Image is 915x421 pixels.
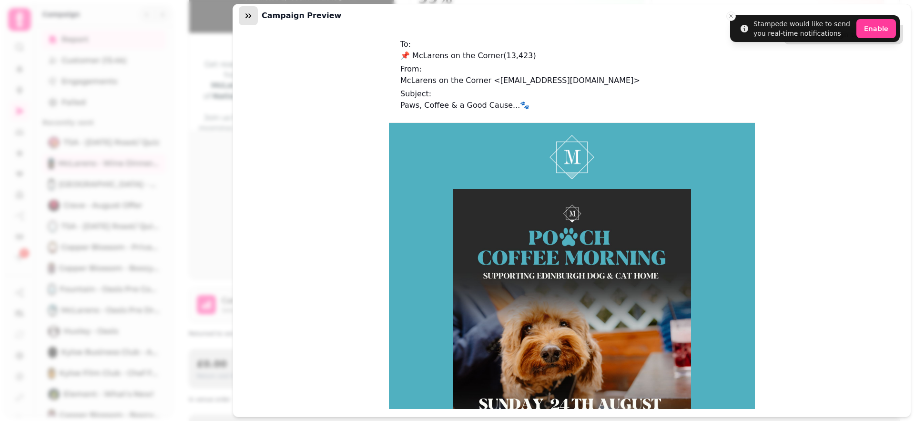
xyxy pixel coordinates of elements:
p: To: [400,39,743,50]
p: Paws, Coffee & a Good Cause...🐾 [400,100,743,111]
p: 📌 McLarens on the Corner ( 13,423 ) [400,50,743,62]
iframe: email-window-popup [389,123,755,409]
h3: Campaign preview [262,10,345,21]
p: McLarens on the Corner <[EMAIL_ADDRESS][DOMAIN_NAME]> [400,75,743,86]
p: Subject: [400,88,743,100]
span: Save campaign to template [792,31,895,38]
button: Save campaign to template [783,25,903,44]
p: From: [400,63,743,75]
